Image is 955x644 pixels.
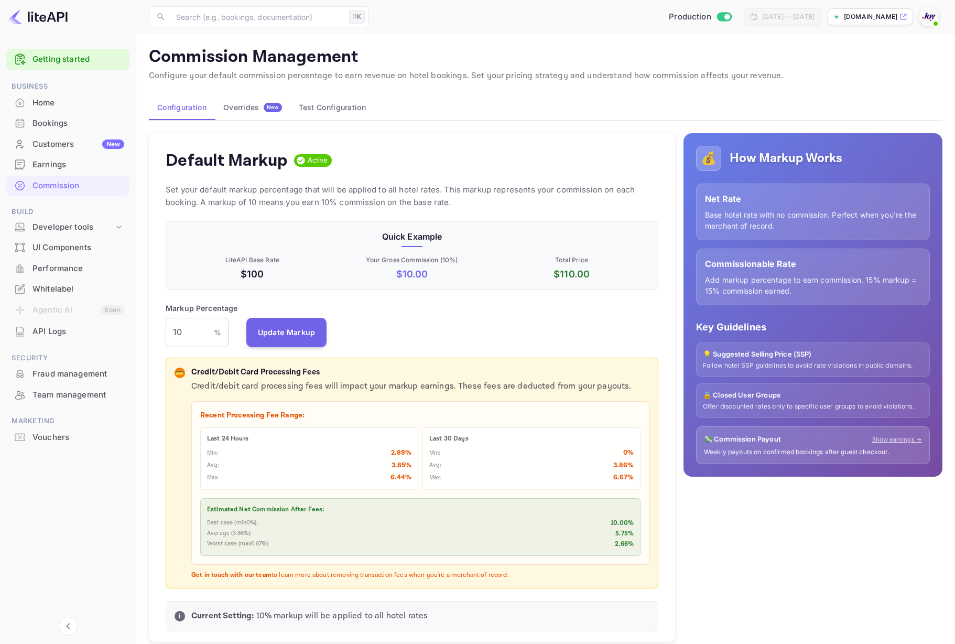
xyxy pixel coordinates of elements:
[6,364,129,384] div: Fraud management
[166,150,288,171] h4: Default Markup
[149,70,942,82] p: Configure your default commission percentage to earn revenue on hotel bookings. Set your pricing ...
[32,368,124,380] div: Fraud management
[334,255,490,265] p: Your Gross Commission ( 10 %)
[429,474,442,482] p: Max:
[207,529,252,538] p: Average ( 3.86 %):
[6,279,129,298] a: Whitelabel
[669,11,711,23] span: Production
[613,473,634,483] p: 6.67 %
[6,176,129,195] a: Commission
[170,6,345,27] input: Search (e.g. bookings, documentation)
[8,8,68,25] img: LiteAPI logo
[429,461,442,470] p: Avg:
[6,259,129,279] div: Performance
[166,303,238,314] p: Markup Percentage
[844,12,897,22] p: [DOMAIN_NAME]
[872,435,922,444] a: Show earnings →
[175,230,649,243] p: Quick Example
[191,380,649,393] p: Credit/debit card processing fees will impact your markup earnings. These fees are deducted from ...
[166,184,658,209] p: Set your default markup percentage that will be applied to all hotel rates. This markup represent...
[6,155,129,175] div: Earnings
[6,134,129,155] div: CustomersNew
[264,104,282,111] span: New
[392,460,411,471] p: 3.85 %
[615,540,634,549] p: 2.66 %
[429,449,441,458] p: Min:
[246,318,327,347] button: Update Markup
[32,283,124,295] div: Whitelabel
[703,349,923,360] p: 💡 Suggested Selling Price (SSP)
[613,460,634,471] p: 3.86 %
[6,415,129,427] span: Marketing
[494,267,649,281] p: $ 110.00
[6,113,129,134] div: Bookings
[429,434,634,444] p: Last 30 Days
[32,159,124,171] div: Earnings
[207,540,269,549] p: Worst case (max 6.67 %):
[6,321,129,342] div: API Logs
[32,432,124,444] div: Vouchers
[214,327,221,338] p: %
[191,610,254,621] strong: Current Setting:
[191,571,649,580] p: to learn more about removing transaction fees when you're a merchant of record.
[6,238,129,258] div: UI Components
[494,255,649,265] p: Total Price
[349,10,365,24] div: ⌘K
[290,95,374,120] button: Test Configuration
[6,279,129,299] div: Whitelabel
[705,257,921,270] p: Commissionable Rate
[6,155,129,174] a: Earnings
[303,155,332,166] span: Active
[762,12,815,22] div: [DATE] — [DATE]
[191,367,649,379] p: Credit/Debit Card Processing Fees
[32,138,124,151] div: Customers
[6,385,129,405] div: Team management
[6,206,129,218] span: Build
[32,221,114,233] div: Developer tools
[705,274,921,296] p: Add markup percentage to earn commission. 15% markup = 15% commission earned.
[696,320,930,334] p: Key Guidelines
[102,139,124,149] div: New
[223,103,282,112] div: Overrides
[166,318,214,347] input: 0
[665,11,735,23] div: Switch to Sandbox mode
[207,461,220,470] p: Avg:
[6,93,129,112] a: Home
[701,149,717,168] p: 💰
[6,113,129,133] a: Bookings
[6,427,129,448] div: Vouchers
[175,255,330,265] p: LiteAPI Base Rate
[32,326,124,338] div: API Logs
[32,117,124,130] div: Bookings
[334,267,490,281] p: $ 10.00
[175,267,330,281] p: $100
[32,97,124,109] div: Home
[705,209,921,231] p: Base hotel rate with no commission. Perfect when you're the merchant of record.
[6,364,129,383] a: Fraud management
[6,49,129,70] div: Getting started
[703,390,923,401] p: 🔒 Closed User Groups
[207,505,634,514] p: Estimated Net Commission After Fees:
[6,385,129,404] a: Team management
[704,434,781,445] p: 💸 Commission Payout
[6,176,129,196] div: Commission
[6,134,129,154] a: CustomersNew
[611,519,634,528] p: 10.00 %
[390,473,411,483] p: 6.44 %
[176,368,183,378] p: 💳
[391,448,411,458] p: 2.89 %
[615,529,634,539] p: 5.75 %
[730,150,842,167] h5: How Markup Works
[149,47,942,68] p: Commission Management
[6,259,129,278] a: Performance
[704,448,922,457] p: Weekly payouts on confirmed bookings after guest checkout.
[32,180,124,192] div: Commission
[59,617,78,636] button: Collapse navigation
[207,449,219,458] p: Min:
[207,519,258,528] p: Best case (min 0 %):
[6,321,129,341] a: API Logs
[32,389,124,401] div: Team management
[920,8,937,25] img: With Joy
[703,361,923,370] p: Follow hotel SSP guidelines to avoid rate violations in public domains.
[200,410,641,421] p: Recent Processing Fee Range:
